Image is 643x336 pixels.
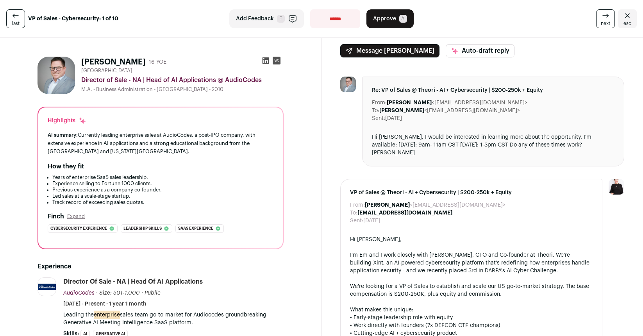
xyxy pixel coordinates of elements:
[52,181,273,187] li: Experience selling to Fortune 1000 clients.
[48,162,84,171] h2: How they fit
[63,277,203,286] div: Director of Sale - NA | Head of AI Applications
[373,15,396,23] span: Approve
[366,9,414,28] button: Approve A
[365,201,505,209] dd: <[EMAIL_ADDRESS][DOMAIN_NAME]>
[350,201,365,209] dt: From:
[350,282,593,298] div: We're looking for a VP of Sales to establish and scale our US go-to-market strategy. The base com...
[363,217,380,225] dd: [DATE]
[365,202,410,208] b: [PERSON_NAME]
[81,86,284,93] div: M.A. - Business Administration - [GEOGRAPHIC_DATA] - 2010
[385,114,402,122] dd: [DATE]
[618,9,637,28] a: Close
[340,44,439,57] button: Message [PERSON_NAME]
[12,20,20,27] span: last
[350,189,593,197] span: VP of Sales @ Theori - AI + Cybersecurity | $200-250k + Equity
[63,311,284,327] p: Leading the sales team go-to-market for Audiocodes groundbreaking Generative AI Meeting Intellige...
[48,212,64,221] h2: Finch
[350,306,593,314] div: What makes this unique:
[6,9,25,28] a: last
[379,108,424,113] b: [PERSON_NAME]
[52,199,273,206] li: Track record of exceeding sales quotas.
[601,20,610,27] span: next
[67,213,85,220] button: Expand
[236,15,274,23] span: Add Feedback
[350,251,593,275] div: I'm Em and I work closely with [PERSON_NAME], CTO and Co-founder at Theori. We're building Xint, ...
[372,99,387,107] dt: From:
[38,284,56,290] img: 384168cc3b859bcc7e5cb276e9939e3b8c5520dc009e6c2fff145f3cc406ea8f.jpg
[379,107,520,114] dd: <[EMAIL_ADDRESS][DOMAIN_NAME]>
[277,15,285,23] span: F
[48,131,273,155] div: Currently leading enterprise sales at AudioCodes, a post-IPO company, with extensive experience i...
[48,132,78,138] span: AI summary:
[350,322,593,329] div: • Work directly with founders (7x DEFCON CTF champions)
[81,57,146,68] h1: [PERSON_NAME]
[94,311,120,319] mark: enterprise
[50,225,107,232] span: Cybersecurity experience
[372,107,379,114] dt: To:
[387,100,432,105] b: [PERSON_NAME]
[229,9,304,28] button: Add Feedback F
[399,15,407,23] span: A
[81,68,132,74] span: [GEOGRAPHIC_DATA]
[123,225,162,232] span: Leadership skills
[372,133,614,157] div: Hi [PERSON_NAME], I would be interested in learning more about the opportunity. I’m available: [D...
[596,9,615,28] a: next
[350,314,593,322] div: • Early-stage leadership role with equity
[28,15,118,23] strong: VP of Sales - Cybersecurity: 1 of 10
[145,290,161,296] span: Public
[372,114,385,122] dt: Sent:
[48,117,86,125] div: Highlights
[141,289,143,297] span: ·
[350,236,593,243] div: Hi [PERSON_NAME],
[52,187,273,193] li: Previous experience as a company co-founder.
[63,300,146,308] span: [DATE] - Present · 1 year 1 month
[340,77,356,92] img: 65532c1f55950e6c1b2c6b28ca5fee5eaedccf554ddb104e078514e3eb432c32.jpg
[81,75,284,85] div: Director of Sale - NA | Head of AI Applications @ AudioCodes
[96,290,140,296] span: · Size: 501-1,000
[623,20,631,27] span: esc
[52,174,273,181] li: Years of enterprise SaaS sales leadership.
[38,57,75,94] img: 65532c1f55950e6c1b2c6b28ca5fee5eaedccf554ddb104e078514e3eb432c32.jpg
[372,86,614,94] span: Re: VP of Sales @ Theori - AI + Cybersecurity | $200-250k + Equity
[178,225,213,232] span: Saas experience
[357,210,452,216] b: [EMAIL_ADDRESS][DOMAIN_NAME]
[350,209,357,217] dt: To:
[609,179,624,195] img: 9240684-medium_jpg
[350,217,363,225] dt: Sent:
[52,193,273,199] li: Led sales at a scale-stage startup.
[38,262,284,271] h2: Experience
[387,99,527,107] dd: <[EMAIL_ADDRESS][DOMAIN_NAME]>
[149,58,166,66] div: 16 YOE
[63,290,95,296] span: AudioCodes
[446,44,514,57] button: Auto-draft reply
